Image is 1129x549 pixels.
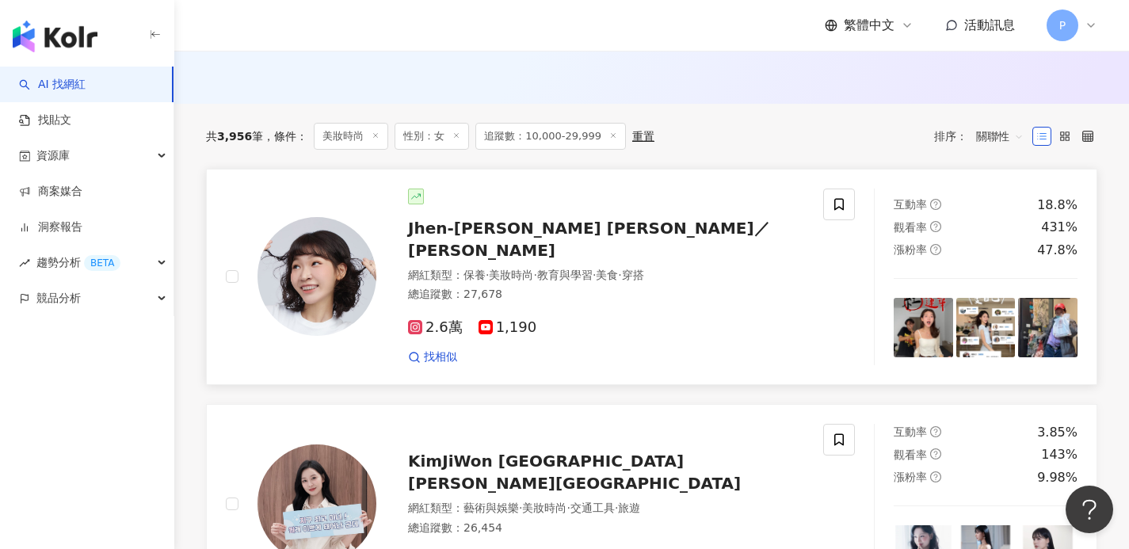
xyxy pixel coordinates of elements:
span: 趨勢分析 [36,245,120,280]
img: post-image [894,298,953,357]
span: 競品分析 [36,280,81,316]
img: logo [13,21,97,52]
span: · [519,501,522,514]
span: Jhen-[PERSON_NAME] [PERSON_NAME]／[PERSON_NAME] [408,219,770,260]
span: · [593,269,596,281]
span: 藝術與娛樂 [463,501,519,514]
div: 47.8% [1037,242,1078,259]
span: question-circle [930,244,941,255]
span: 互動率 [894,198,927,211]
a: 商案媒合 [19,184,82,200]
span: 觀看率 [894,221,927,234]
span: 1,190 [479,319,537,336]
span: · [533,269,536,281]
span: 關聯性 [976,124,1024,149]
a: searchAI 找網紅 [19,77,86,93]
div: 排序： [934,124,1032,149]
div: 網紅類型 ： [408,268,804,284]
span: 觀看率 [894,448,927,461]
span: 美妝時尚 [489,269,533,281]
a: 找相似 [408,349,457,365]
span: 旅遊 [618,501,640,514]
span: · [615,501,618,514]
span: question-circle [930,471,941,482]
img: KOL Avatar [257,217,376,336]
span: rise [19,257,30,269]
span: 繁體中文 [844,17,894,34]
span: 性別：女 [395,123,469,150]
div: 9.98% [1037,469,1078,486]
div: 共 筆 [206,130,263,143]
span: question-circle [930,199,941,210]
span: 教育與學習 [537,269,593,281]
div: 重置 [632,130,654,143]
a: KOL AvatarJhen-[PERSON_NAME] [PERSON_NAME]／[PERSON_NAME]網紅類型：保養·美妝時尚·教育與學習·美食·穿搭總追蹤數：27,6782.6萬1,... [206,169,1097,385]
span: P [1059,17,1066,34]
span: 漲粉率 [894,471,927,483]
span: KimJiWon [GEOGRAPHIC_DATA] [PERSON_NAME][GEOGRAPHIC_DATA] [408,452,741,493]
span: 保養 [463,269,486,281]
span: · [618,269,621,281]
span: 3,956 [217,130,252,143]
div: 18.8% [1037,196,1078,214]
span: 找相似 [424,349,457,365]
img: post-image [956,298,1016,357]
span: 資源庫 [36,138,70,173]
iframe: Help Scout Beacon - Open [1066,486,1113,533]
span: 交通工具 [570,501,615,514]
span: 2.6萬 [408,319,463,336]
div: 網紅類型 ： [408,501,804,517]
span: 互動率 [894,425,927,438]
span: question-circle [930,426,941,437]
a: 找貼文 [19,112,71,128]
div: 143% [1041,446,1078,463]
span: 追蹤數：10,000-29,999 [475,123,626,150]
span: 條件 ： [263,130,307,143]
span: 穿搭 [622,269,644,281]
div: 總追蹤數 ： 26,454 [408,520,804,536]
img: post-image [1018,298,1078,357]
span: question-circle [930,221,941,232]
span: · [566,501,570,514]
div: BETA [84,255,120,271]
span: 活動訊息 [964,17,1015,32]
span: 美食 [596,269,618,281]
span: 美妝時尚 [314,123,388,150]
span: · [486,269,489,281]
span: 美妝時尚 [522,501,566,514]
div: 總追蹤數 ： 27,678 [408,287,804,303]
div: 431% [1041,219,1078,236]
span: question-circle [930,448,941,459]
div: 3.85% [1037,424,1078,441]
a: 洞察報告 [19,219,82,235]
span: 漲粉率 [894,243,927,256]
